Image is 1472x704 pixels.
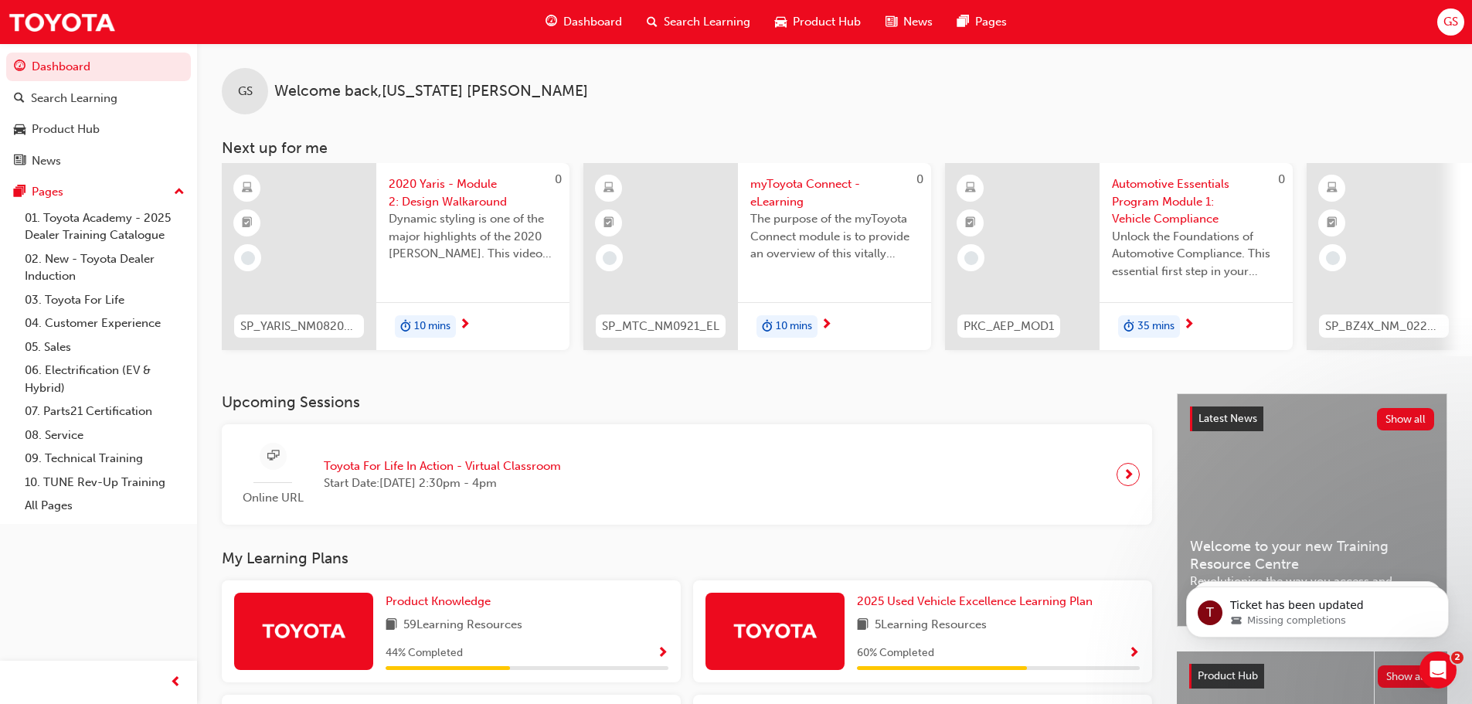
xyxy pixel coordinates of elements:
[274,83,588,100] span: Welcome back , [US_STATE] [PERSON_NAME]
[957,12,969,32] span: pages-icon
[903,13,933,31] span: News
[1163,554,1472,662] iframe: Intercom notifications message
[14,155,25,168] span: news-icon
[1419,651,1457,689] iframe: Intercom live chat
[19,335,191,359] a: 05. Sales
[793,13,861,31] span: Product Hub
[170,673,182,692] span: prev-icon
[602,318,719,335] span: SP_MTC_NM0921_EL
[19,247,191,288] a: 02. New - Toyota Dealer Induction
[1183,318,1195,332] span: next-icon
[19,494,191,518] a: All Pages
[19,311,191,335] a: 04. Customer Experience
[1377,408,1435,430] button: Show all
[222,163,569,350] a: 0SP_YARIS_NM0820_EL_022020 Yaris - Module 2: Design WalkaroundDynamic styling is one of the major...
[563,13,622,31] span: Dashboard
[875,616,987,635] span: 5 Learning Resources
[386,644,463,662] span: 44 % Completed
[603,179,614,199] span: learningResourceType_ELEARNING-icon
[386,593,497,610] a: Product Knowledge
[400,317,411,337] span: duration-icon
[267,447,279,466] span: sessionType_ONLINE_URL-icon
[6,115,191,144] a: Product Hub
[386,594,491,608] span: Product Knowledge
[1123,464,1134,485] span: next-icon
[414,318,450,335] span: 10 mins
[776,318,812,335] span: 10 mins
[261,617,346,644] img: Trak
[174,182,185,202] span: up-icon
[1327,213,1338,233] span: booktick-icon
[634,6,763,38] a: search-iconSearch Learning
[242,213,253,233] span: booktick-icon
[6,49,191,178] button: DashboardSearch LearningProduct HubNews
[873,6,945,38] a: news-iconNews
[19,447,191,471] a: 09. Technical Training
[1112,175,1280,228] span: Automotive Essentials Program Module 1: Vehicle Compliance
[1437,9,1464,36] button: GS
[6,53,191,81] a: Dashboard
[1326,251,1340,265] span: learningRecordVerb_NONE-icon
[32,183,63,201] div: Pages
[964,318,1054,335] span: PKC_AEP_MOD1
[324,457,561,475] span: Toyota For Life In Action - Virtual Classroom
[583,163,931,350] a: 0SP_MTC_NM0921_ELmyToyota Connect - eLearningThe purpose of the myToyota Connect module is to pro...
[241,251,255,265] span: learningRecordVerb_NONE-icon
[857,593,1099,610] a: 2025 Used Vehicle Excellence Learning Plan
[459,318,471,332] span: next-icon
[1124,317,1134,337] span: duration-icon
[857,594,1093,608] span: 2025 Used Vehicle Excellence Learning Plan
[222,549,1152,567] h3: My Learning Plans
[386,616,397,635] span: book-icon
[1327,179,1338,199] span: learningResourceType_ELEARNING-icon
[1378,665,1436,688] button: Show all
[238,83,253,100] span: GS
[1443,13,1458,31] span: GS
[1137,318,1175,335] span: 35 mins
[1198,669,1258,682] span: Product Hub
[19,359,191,400] a: 06. Electrification (EV & Hybrid)
[975,13,1007,31] span: Pages
[32,121,100,138] div: Product Hub
[1190,538,1434,573] span: Welcome to your new Training Resource Centre
[1128,647,1140,661] span: Show Progress
[31,90,117,107] div: Search Learning
[546,12,557,32] span: guage-icon
[6,84,191,113] a: Search Learning
[389,210,557,263] span: Dynamic styling is one of the major highlights of the 2020 [PERSON_NAME]. This video gives an in-...
[19,400,191,423] a: 07. Parts21 Certification
[657,644,668,663] button: Show Progress
[533,6,634,38] a: guage-iconDashboard
[886,12,897,32] span: news-icon
[1451,651,1464,664] span: 2
[324,474,561,492] span: Start Date: [DATE] 2:30pm - 4pm
[19,423,191,447] a: 08. Service
[19,288,191,312] a: 03. Toyota For Life
[14,92,25,106] span: search-icon
[1325,318,1443,335] span: SP_BZ4X_NM_0224_EL01
[857,644,934,662] span: 60 % Completed
[6,178,191,206] button: Pages
[242,179,253,199] span: learningResourceType_ELEARNING-icon
[240,318,358,335] span: SP_YARIS_NM0820_EL_02
[14,60,25,74] span: guage-icon
[965,213,976,233] span: booktick-icon
[19,471,191,495] a: 10. TUNE Rev-Up Training
[647,12,658,32] span: search-icon
[1198,412,1257,425] span: Latest News
[965,179,976,199] span: learningResourceType_ELEARNING-icon
[19,206,191,247] a: 01. Toyota Academy - 2025 Dealer Training Catalogue
[234,489,311,507] span: Online URL
[6,147,191,175] a: News
[197,139,1472,157] h3: Next up for me
[857,616,869,635] span: book-icon
[916,172,923,186] span: 0
[14,123,25,137] span: car-icon
[763,6,873,38] a: car-iconProduct Hub
[389,175,557,210] span: 2020 Yaris - Module 2: Design Walkaround
[750,210,919,263] span: The purpose of the myToyota Connect module is to provide an overview of this vitally important ne...
[8,5,116,39] img: Trak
